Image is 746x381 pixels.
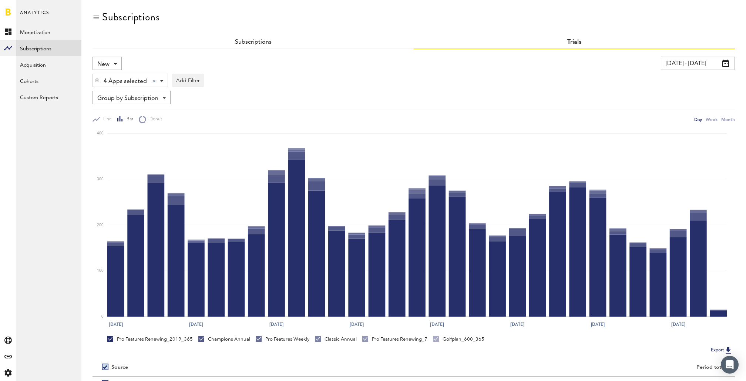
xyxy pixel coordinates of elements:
div: Golfplan_600_365 [433,336,484,342]
div: Subscriptions [102,11,159,23]
img: trash_awesome_blue.svg [95,78,99,83]
text: [DATE] [269,321,283,328]
div: Week [706,116,718,123]
text: [DATE] [189,321,203,328]
div: Period total [423,364,726,371]
span: Analytics [20,8,49,24]
div: Pro Features Weekly [256,336,309,342]
a: Acquisition [16,56,81,73]
div: Champions Annual [198,336,250,342]
a: Cohorts [16,73,81,89]
text: [DATE] [430,321,444,328]
span: Donut [146,116,162,123]
span: 4 Apps selected [104,75,147,88]
span: Bar [123,116,133,123]
a: Trials [567,39,581,45]
button: Add Filter [172,74,204,87]
span: Line [100,116,112,123]
text: [DATE] [350,321,364,328]
text: [DATE] [109,321,123,328]
text: [DATE] [511,321,525,328]
div: Source [111,364,128,371]
div: Pro Features Renewing_7 [362,336,427,342]
span: Group by Subscription [97,92,158,105]
text: [DATE] [672,321,686,328]
span: New [97,58,110,71]
text: 0 [101,315,104,319]
text: [DATE] [591,321,605,328]
div: Day [694,116,702,123]
text: 200 [97,223,104,227]
text: 100 [97,269,104,273]
a: Monetization [16,24,81,40]
div: Month [721,116,735,123]
div: Pro Features Renewing_2019_365 [107,336,193,342]
button: Export [709,345,735,355]
div: Classic Annual [315,336,357,342]
img: Export [724,346,733,355]
div: Clear [153,80,156,83]
span: Support [16,5,42,12]
a: Subscriptions [16,40,81,56]
a: Custom Reports [16,89,81,105]
div: Open Intercom Messenger [721,356,739,374]
text: 300 [97,177,104,181]
div: Delete [93,74,101,87]
text: 400 [97,131,104,135]
a: Subscriptions [235,39,272,45]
